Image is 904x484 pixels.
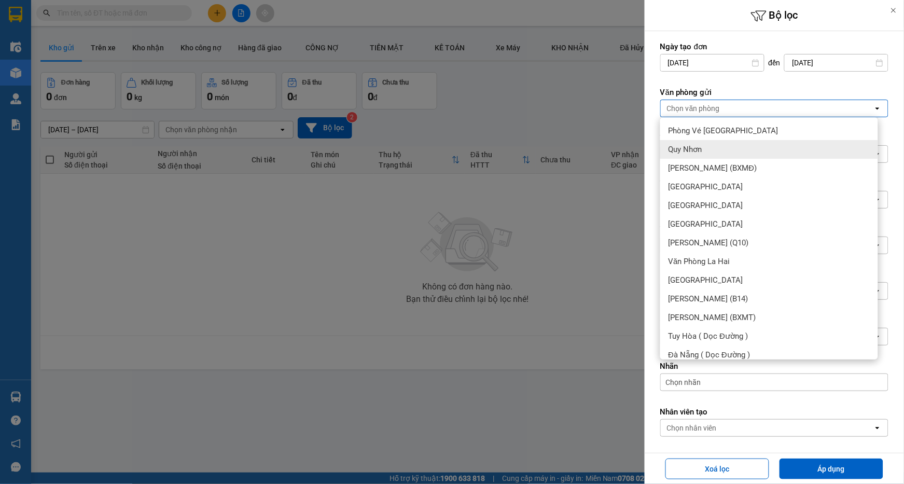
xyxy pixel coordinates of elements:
span: đến [769,58,781,68]
svg: open [873,424,882,432]
label: Nhân viên tạo [660,407,888,417]
label: Văn phòng gửi [660,87,888,98]
span: [PERSON_NAME] (BXMĐ) [669,163,757,173]
span: Chọn nhãn [666,377,701,388]
span: Đà Nẵng ( Dọc Đường ) [669,350,750,360]
button: Xoá lọc [665,459,769,479]
button: Áp dụng [780,459,883,479]
span: [GEOGRAPHIC_DATA] [669,182,743,192]
ul: Menu [660,117,878,359]
input: Select a date. [785,54,888,71]
h6: Bộ lọc [645,8,904,24]
label: Nhãn [660,361,888,371]
span: [PERSON_NAME] (BXMT) [669,312,756,323]
div: Chọn nhân viên [667,423,717,433]
input: Select a date. [661,54,764,71]
span: [GEOGRAPHIC_DATA] [669,219,743,229]
span: [PERSON_NAME] (Q10) [669,238,749,248]
svg: open [873,104,882,113]
div: Chọn văn phòng [667,103,720,114]
span: Tuy Hòa ( Dọc Đường ) [669,331,748,341]
span: Quy Nhơn [669,144,702,155]
span: [GEOGRAPHIC_DATA] [669,200,743,211]
span: Phòng Vé [GEOGRAPHIC_DATA] [669,126,778,136]
span: [GEOGRAPHIC_DATA] [669,275,743,285]
span: [PERSON_NAME] (B14) [669,294,748,304]
span: Văn Phòng La Hai [669,256,730,267]
label: Ngày tạo đơn [660,42,888,52]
